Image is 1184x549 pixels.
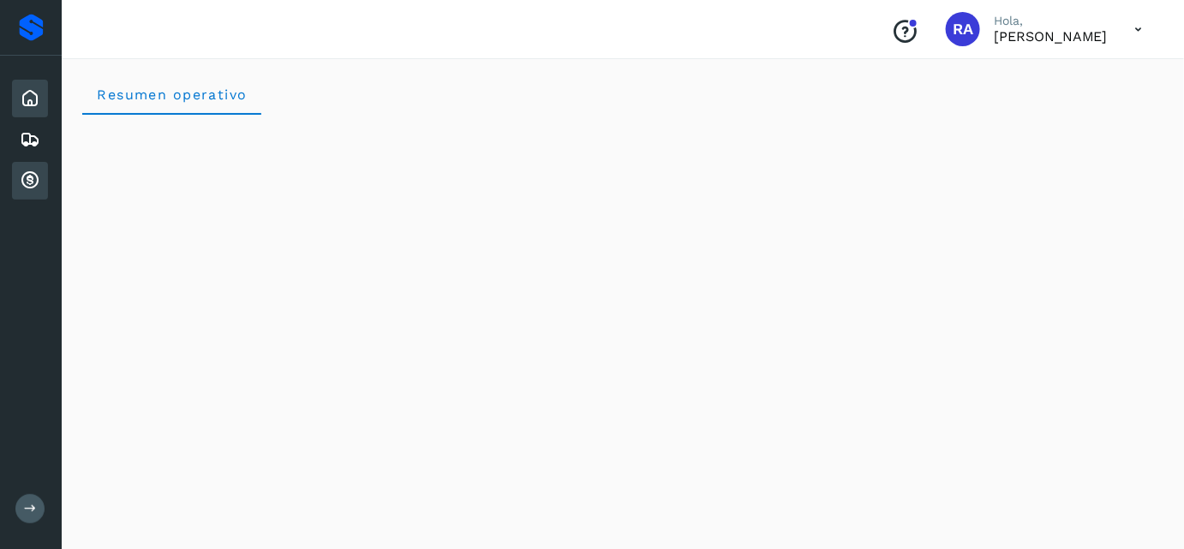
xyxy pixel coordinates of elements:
p: ROGELIO ALVAREZ PALOMO [994,28,1108,45]
span: Resumen operativo [96,87,248,103]
p: Hola, [994,14,1108,28]
div: Embarques [12,121,48,158]
div: Cuentas por cobrar [12,162,48,200]
div: Inicio [12,80,48,117]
